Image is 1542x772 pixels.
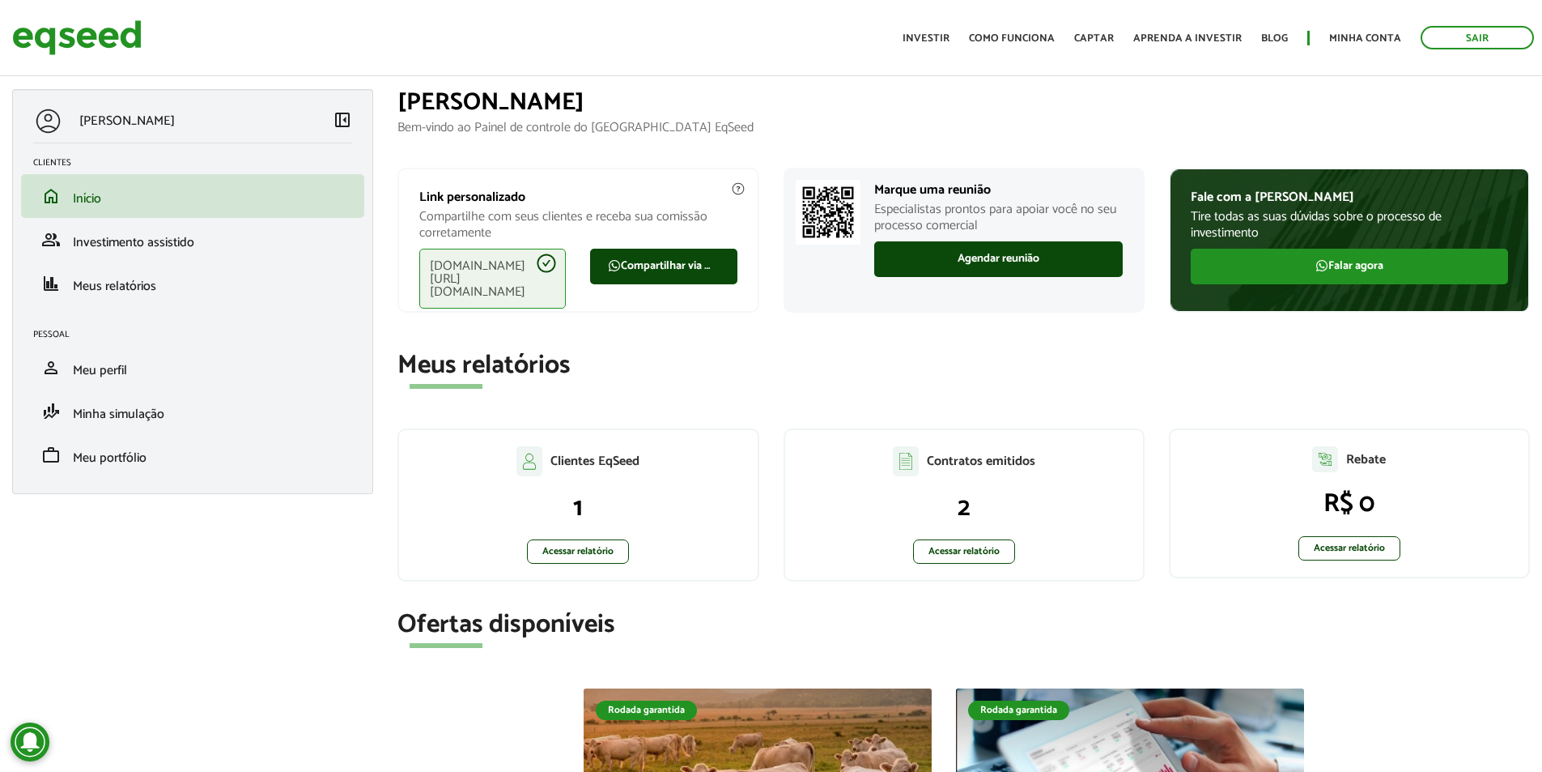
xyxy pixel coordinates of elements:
a: Blog [1261,33,1288,44]
li: Início [21,174,364,218]
img: agent-meulink-info2.svg [731,181,746,196]
a: homeInício [33,186,352,206]
span: group [41,230,61,250]
span: Meus relatórios [73,275,156,297]
a: Como funciona [969,33,1055,44]
p: Rebate [1346,452,1386,467]
span: Meu portfólio [73,447,147,469]
p: Especialistas prontos para apoiar você no seu processo comercial [874,202,1123,232]
a: personMeu perfil [33,358,352,377]
li: Minha simulação [21,390,364,433]
a: Minha conta [1329,33,1401,44]
a: Falar agora [1191,249,1508,284]
img: FaWhatsapp.svg [608,259,621,272]
a: Aprenda a investir [1133,33,1242,44]
a: Compartilhar via WhatsApp [590,249,737,284]
a: groupInvestimento assistido [33,230,352,250]
h2: Ofertas disponíveis [397,611,1530,639]
a: Colapsar menu [333,110,352,133]
span: Início [73,188,101,210]
img: EqSeed [12,16,142,59]
li: Meu perfil [21,346,364,390]
p: R$ 0 [1187,488,1512,519]
img: agent-contratos.svg [893,446,919,476]
div: Rodada garantida [596,701,697,720]
img: agent-clientes.svg [516,446,542,476]
span: work [41,446,61,465]
a: financeMeus relatórios [33,274,352,293]
p: Marque uma reunião [874,182,1123,198]
span: finance [41,274,61,293]
a: Sair [1421,26,1534,49]
p: Clientes EqSeed [550,454,639,469]
a: Acessar relatório [913,540,1015,564]
a: Investir [903,33,949,44]
h2: Pessoal [33,330,364,339]
span: home [41,186,61,206]
img: Marcar reunião com consultor [796,180,860,245]
span: Minha simulação [73,403,164,425]
p: Compartilhe com seus clientes e receba sua comissão corretamente [419,209,737,240]
a: Acessar relatório [527,540,629,564]
span: finance_mode [41,402,61,421]
div: Rodada garantida [968,701,1069,720]
p: Contratos emitidos [927,454,1035,469]
span: person [41,358,61,377]
p: Fale com a [PERSON_NAME] [1191,190,1508,205]
p: 2 [801,493,1127,523]
img: FaWhatsapp.svg [1315,259,1328,272]
p: Tire todas as suas dúvidas sobre o processo de investimento [1191,209,1508,240]
h1: [PERSON_NAME] [397,89,1530,116]
p: [PERSON_NAME] [79,113,175,129]
span: left_panel_close [333,110,352,130]
img: agent-relatorio.svg [1312,446,1338,472]
a: workMeu portfólio [33,446,352,465]
div: [DOMAIN_NAME][URL][DOMAIN_NAME] [419,249,566,309]
p: Bem-vindo ao Painel de controle do [GEOGRAPHIC_DATA] EqSeed [397,120,1530,135]
a: Captar [1074,33,1114,44]
span: Meu perfil [73,360,127,382]
span: Investimento assistido [73,232,194,254]
a: finance_modeMinha simulação [33,402,352,421]
li: Meu portfólio [21,433,364,477]
li: Investimento assistido [21,218,364,262]
a: Acessar relatório [1298,536,1400,561]
h2: Clientes [33,158,364,168]
a: Agendar reunião [874,241,1123,277]
p: Link personalizado [419,190,737,205]
li: Meus relatórios [21,262,364,305]
p: 1 [415,493,741,523]
h2: Meus relatórios [397,352,1530,380]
